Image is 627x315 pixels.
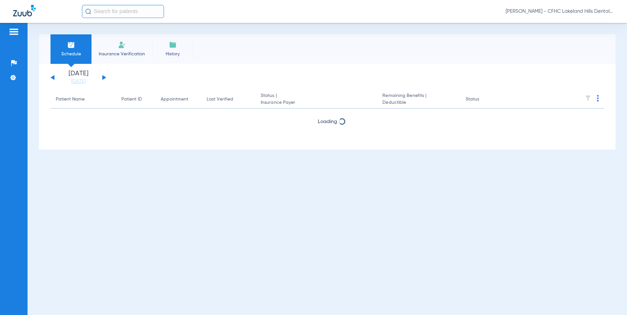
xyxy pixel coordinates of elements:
[55,51,87,57] span: Schedule
[59,78,98,85] a: [DATE]
[377,90,460,109] th: Remaining Benefits |
[318,119,337,124] span: Loading
[506,8,614,15] span: [PERSON_NAME] - CFHC Lakeland Hills Dental
[85,9,91,14] img: Search Icon
[67,41,75,49] img: Schedule
[460,90,505,109] th: Status
[121,96,150,103] div: Patient ID
[207,96,250,103] div: Last Verified
[59,70,98,85] li: [DATE]
[56,96,111,103] div: Patient Name
[82,5,164,18] input: Search for patients
[157,51,188,57] span: History
[13,5,36,16] img: Zuub Logo
[597,95,599,102] img: group-dot-blue.svg
[255,90,377,109] th: Status |
[96,51,147,57] span: Insurance Verification
[118,41,126,49] img: Manual Insurance Verification
[207,96,233,103] div: Last Verified
[161,96,188,103] div: Appointment
[121,96,142,103] div: Patient ID
[585,95,591,102] img: filter.svg
[382,99,455,106] span: Deductible
[261,99,372,106] span: Insurance Payer
[9,28,19,36] img: hamburger-icon
[56,96,85,103] div: Patient Name
[161,96,196,103] div: Appointment
[169,41,177,49] img: History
